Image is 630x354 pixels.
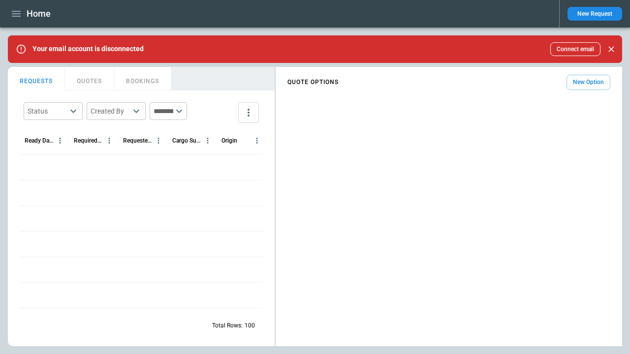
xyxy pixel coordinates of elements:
div: Cargo Summary [172,137,201,144]
h1: Home [27,8,51,20]
button: Origin column menu [251,134,263,147]
button: New Option [567,75,610,90]
div: Ready Date & Time (UTC) [25,137,54,144]
button: Connect email [550,42,600,56]
div: Created By [91,106,130,116]
button: Requested Route column menu [152,134,165,147]
button: Required Date & Time (UTC) column menu [103,134,116,147]
div: Required Date & Time (UTC) [74,137,103,144]
button: more [238,102,259,123]
p: 100 [245,322,255,330]
p: Total Rows: [212,322,243,330]
button: Cargo Summary column menu [201,134,214,147]
div: scrollable content [276,71,622,94]
button: BOOKINGS [114,67,171,90]
h4: QUOTE OPTIONS [287,80,339,85]
button: QUOTES [65,67,114,90]
button: Ready Date & Time (UTC) column menu [54,134,66,147]
button: REQUESTS [8,67,65,90]
button: New Request [567,7,622,21]
button: Close [604,42,618,56]
div: Requested Route [123,137,152,144]
div: dismiss [604,38,618,60]
div: Status [28,106,67,116]
div: Origin [221,137,237,144]
p: Your email account is disconnected [32,45,144,53]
